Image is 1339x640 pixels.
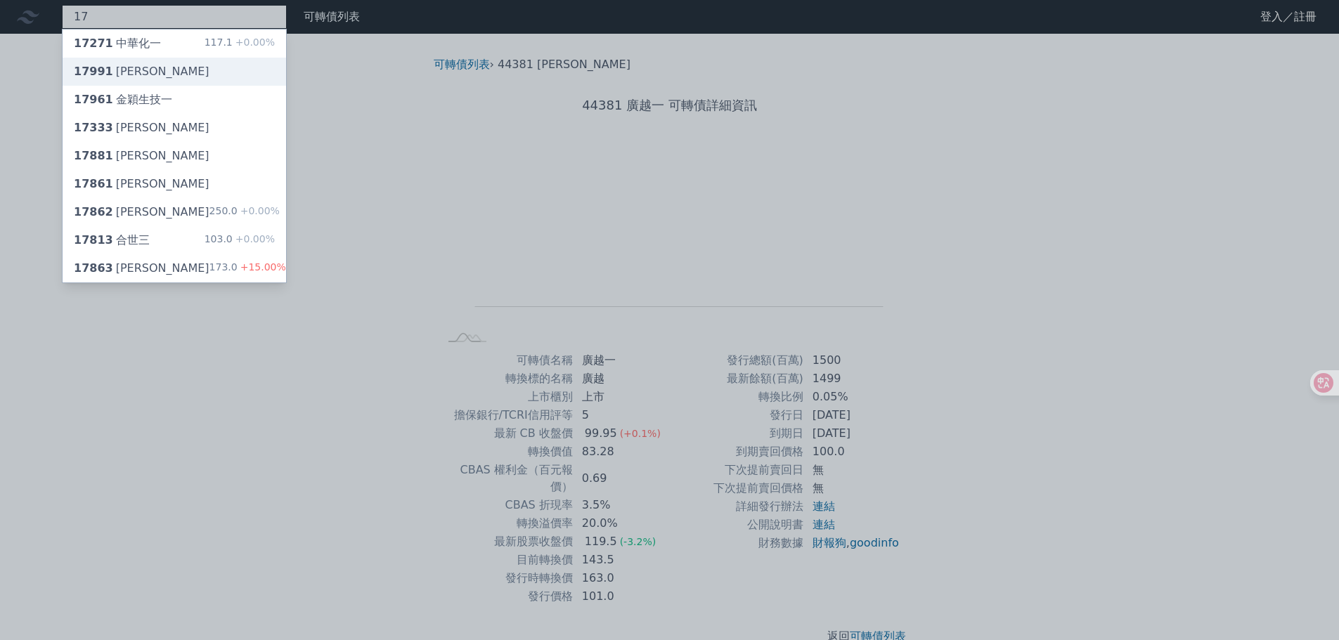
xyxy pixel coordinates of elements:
[63,58,286,86] a: 17991[PERSON_NAME]
[74,93,113,106] span: 17961
[238,205,280,216] span: +0.00%
[209,204,280,221] div: 250.0
[63,86,286,114] a: 17961金穎生技一
[74,35,161,52] div: 中華化一
[74,261,113,275] span: 17863
[74,37,113,50] span: 17271
[74,204,209,221] div: [PERSON_NAME]
[74,233,113,247] span: 17813
[74,121,113,134] span: 17333
[74,65,113,78] span: 17991
[238,261,286,273] span: +15.00%
[63,142,286,170] a: 17881[PERSON_NAME]
[63,254,286,282] a: 17863[PERSON_NAME] 173.0+15.00%
[74,260,209,277] div: [PERSON_NAME]
[63,170,286,198] a: 17861[PERSON_NAME]
[209,260,286,277] div: 173.0
[74,63,209,80] div: [PERSON_NAME]
[74,149,113,162] span: 17881
[233,37,275,48] span: +0.00%
[74,232,150,249] div: 合世三
[1269,573,1339,640] div: 聊天小工具
[74,205,113,218] span: 17862
[63,114,286,142] a: 17333[PERSON_NAME]
[205,35,275,52] div: 117.1
[1269,573,1339,640] iframe: Chat Widget
[74,177,113,190] span: 17861
[63,198,286,226] a: 17862[PERSON_NAME] 250.0+0.00%
[205,232,275,249] div: 103.0
[74,176,209,192] div: [PERSON_NAME]
[233,233,275,244] span: +0.00%
[63,30,286,58] a: 17271中華化一 117.1+0.00%
[74,91,172,108] div: 金穎生技一
[74,148,209,164] div: [PERSON_NAME]
[74,119,209,136] div: [PERSON_NAME]
[63,226,286,254] a: 17813合世三 103.0+0.00%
